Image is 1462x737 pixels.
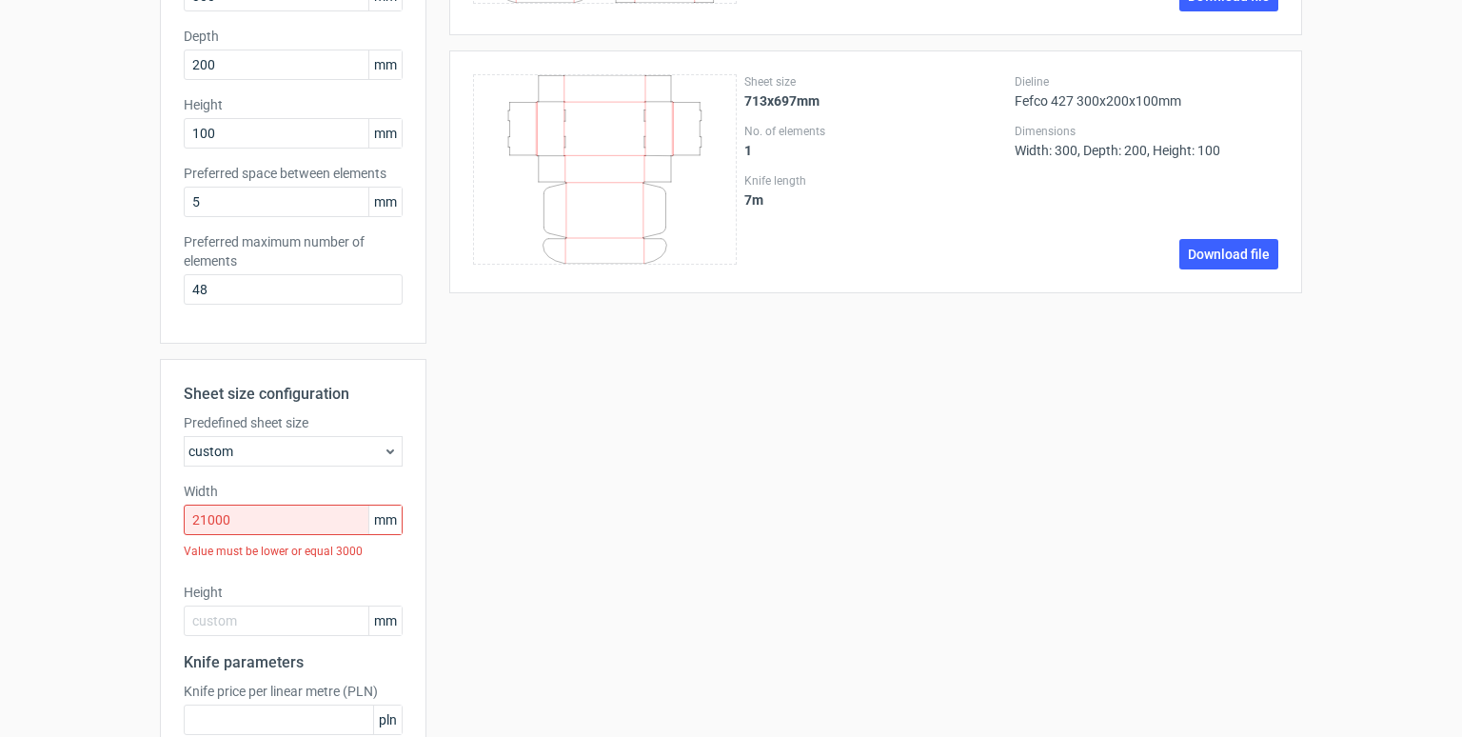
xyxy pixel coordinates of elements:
[1015,124,1278,158] div: Width: 300, Depth: 200, Height: 100
[184,413,403,432] label: Predefined sheet size
[744,93,820,109] strong: 713x697mm
[368,607,402,635] span: mm
[184,583,403,602] label: Height
[184,95,403,114] label: Height
[184,651,403,674] h2: Knife parameters
[184,232,403,270] label: Preferred maximum number of elements
[1015,124,1278,139] label: Dimensions
[184,535,403,568] div: Value must be lower or equal 3000
[744,192,763,208] strong: 7 m
[1015,74,1278,109] div: Fefco 427 300x200x100mm
[184,606,403,636] input: custom
[368,188,402,216] span: mm
[368,506,402,534] span: mm
[184,383,403,406] h2: Sheet size configuration
[184,505,403,535] input: custom
[368,119,402,148] span: mm
[184,682,403,701] label: Knife price per linear metre (PLN)
[184,27,403,46] label: Depth
[744,173,1008,189] label: Knife length
[184,436,403,467] div: custom
[744,74,1008,90] label: Sheet size
[744,143,752,158] strong: 1
[184,164,403,183] label: Preferred space between elements
[1015,74,1278,90] label: Dieline
[368,50,402,79] span: mm
[373,706,402,734] span: pln
[1179,239,1278,269] a: Download file
[744,124,1008,139] label: No. of elements
[184,482,403,501] label: Width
